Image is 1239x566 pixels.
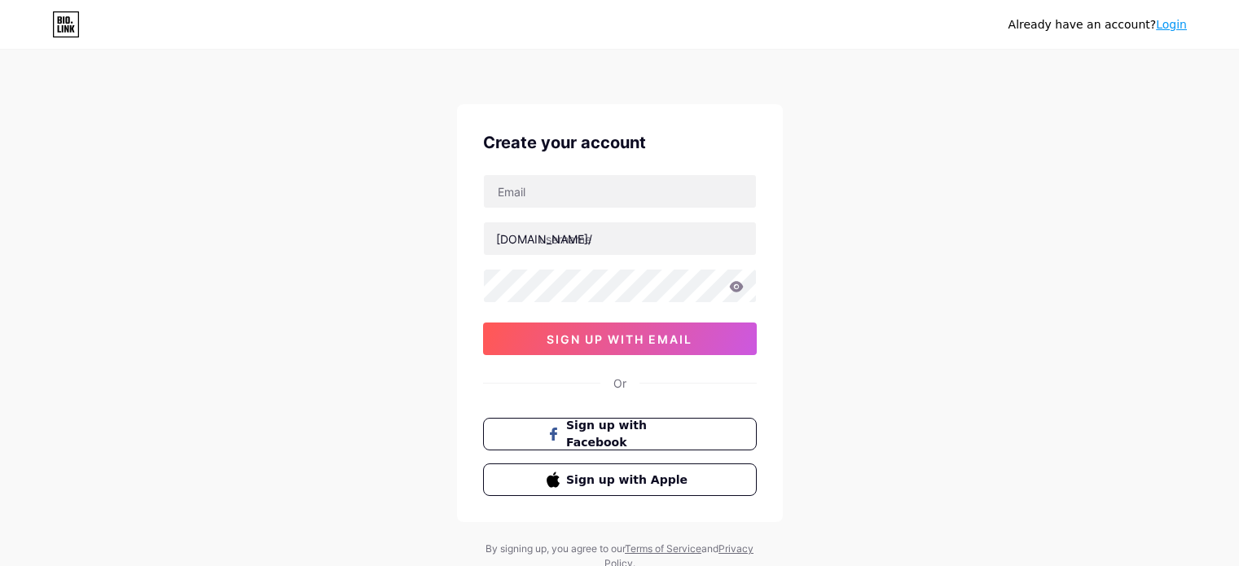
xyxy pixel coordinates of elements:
a: Terms of Service [625,542,701,555]
span: Sign up with Apple [566,472,692,489]
span: sign up with email [547,332,692,346]
div: Or [613,375,626,392]
button: Sign up with Facebook [483,418,757,450]
div: Already have an account? [1008,16,1187,33]
div: [DOMAIN_NAME]/ [496,230,592,248]
span: Sign up with Facebook [566,417,692,451]
button: sign up with email [483,322,757,355]
div: Create your account [483,130,757,155]
a: Login [1156,18,1187,31]
input: Email [484,175,756,208]
button: Sign up with Apple [483,463,757,496]
input: username [484,222,756,255]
